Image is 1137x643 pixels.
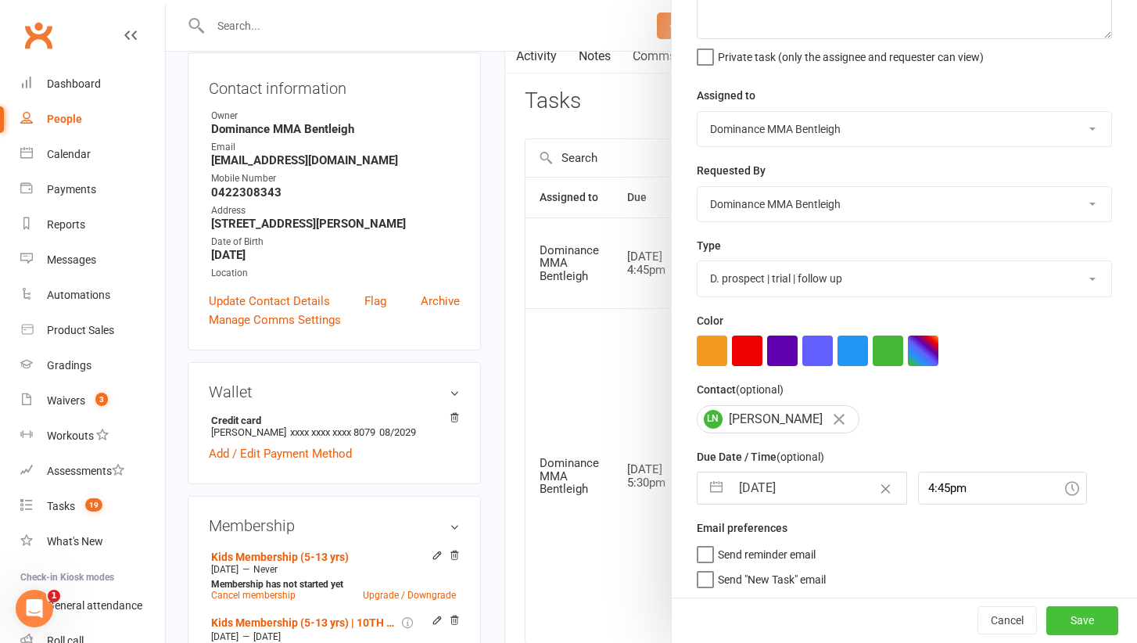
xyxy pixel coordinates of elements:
label: Type [697,237,721,254]
div: Reports [47,218,85,231]
label: Email preferences [697,519,787,537]
div: Tasks [47,500,75,512]
a: Reports [20,207,165,242]
a: Messages [20,242,165,278]
a: Dashboard [20,66,165,102]
a: General attendance kiosk mode [20,588,165,623]
a: People [20,102,165,137]
span: 1 [48,590,60,602]
a: Automations [20,278,165,313]
div: Automations [47,289,110,301]
label: Color [697,312,723,329]
a: Payments [20,172,165,207]
button: Cancel [977,607,1037,635]
a: Gradings [20,348,165,383]
div: Workouts [47,429,94,442]
div: General attendance [47,599,142,612]
div: Messages [47,253,96,266]
a: Workouts [20,418,165,454]
span: LN [704,410,723,429]
a: Calendar [20,137,165,172]
small: (optional) [777,451,824,463]
a: Assessments [20,454,165,489]
a: Waivers 3 [20,383,165,418]
button: Save [1046,607,1118,635]
label: Due Date / Time [697,448,824,465]
div: Payments [47,183,96,196]
label: Contact [697,381,784,398]
div: Dashboard [47,77,101,90]
span: Private task (only the assignee and requester can view) [718,45,984,63]
div: People [47,113,82,125]
span: 19 [85,498,102,512]
a: Product Sales [20,313,165,348]
div: What's New [47,535,103,548]
button: Clear Date [872,473,899,503]
div: Calendar [47,148,91,160]
span: Send reminder email [718,543,816,561]
a: What's New [20,524,165,559]
iframe: Intercom live chat [16,590,53,627]
span: Send "New Task" email [718,568,826,586]
label: Requested By [697,162,766,179]
div: [PERSON_NAME] [697,405,859,433]
div: Gradings [47,359,91,372]
a: Tasks 19 [20,489,165,524]
span: 3 [95,393,108,406]
a: Clubworx [19,16,58,55]
small: (optional) [736,383,784,396]
div: Product Sales [47,324,114,336]
label: Assigned to [697,87,755,104]
div: Assessments [47,465,124,477]
div: Waivers [47,394,85,407]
